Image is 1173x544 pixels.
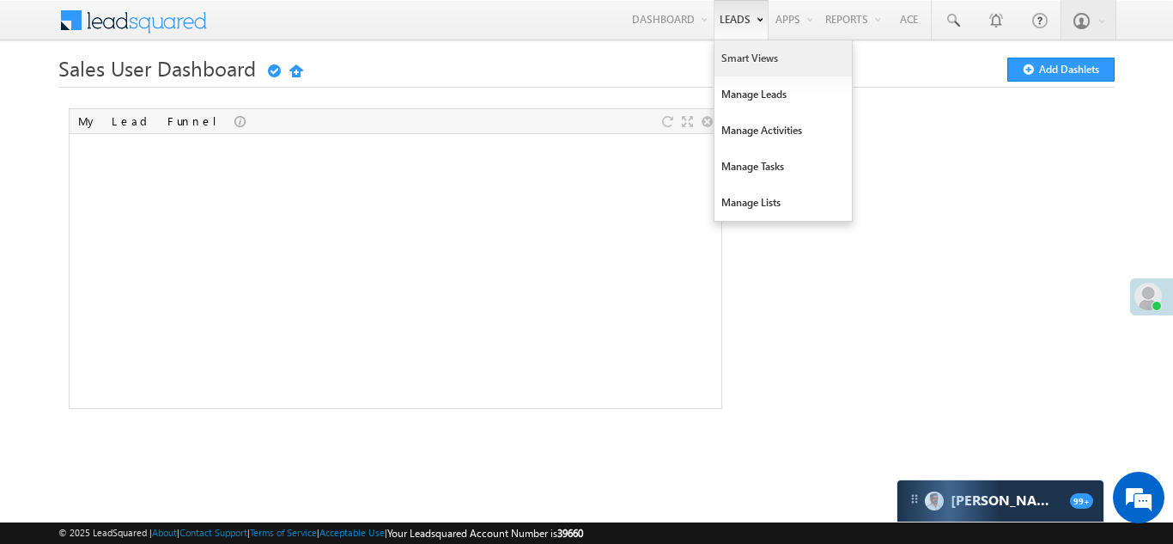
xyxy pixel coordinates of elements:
[1070,493,1093,509] span: 99+
[714,40,852,76] a: Smart Views
[58,525,583,541] span: © 2025 LeadSquared | | | | |
[387,527,583,540] span: Your Leadsquared Account Number is
[714,113,852,149] a: Manage Activities
[714,149,852,185] a: Manage Tasks
[557,527,583,540] span: 39660
[714,185,852,221] a: Manage Lists
[58,54,256,82] span: Sales User Dashboard
[1007,58,1115,82] button: Add Dashlets
[714,76,852,113] a: Manage Leads
[78,113,234,129] div: My Lead Funnel
[896,480,1104,523] div: carter-dragCarter[PERSON_NAME]99+
[179,527,247,538] a: Contact Support
[250,527,317,538] a: Terms of Service
[152,527,177,538] a: About
[319,527,385,538] a: Acceptable Use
